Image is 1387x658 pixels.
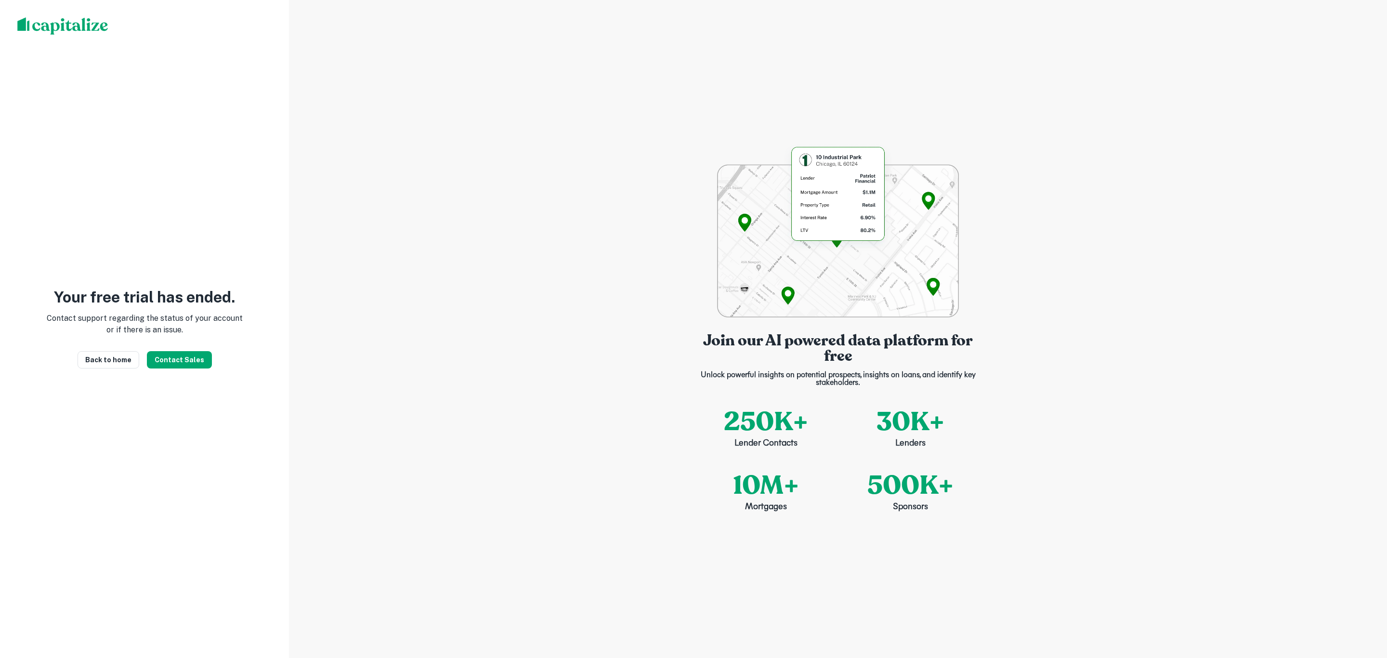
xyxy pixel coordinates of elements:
[877,402,944,441] p: 30K+
[745,501,787,514] p: Mortgages
[867,466,954,505] p: 500K+
[893,501,928,514] p: Sponsors
[724,402,808,441] p: 250K+
[17,17,108,35] img: capitalize-logo.png
[733,466,799,505] p: 10M+
[693,333,982,364] p: Join our AI powered data platform for free
[717,144,958,317] img: login-bg
[46,313,243,336] p: Contact support regarding the status of your account or if there is an issue.
[78,351,139,368] a: Back to home
[693,371,982,387] p: Unlock powerful insights on potential prospects, insights on loans, and identify key stakeholders.
[1339,581,1387,627] iframe: Chat Widget
[54,290,235,305] p: Your free trial has ended.
[895,437,926,450] p: Lenders
[734,437,798,450] p: Lender Contacts
[147,351,212,368] button: Contact Sales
